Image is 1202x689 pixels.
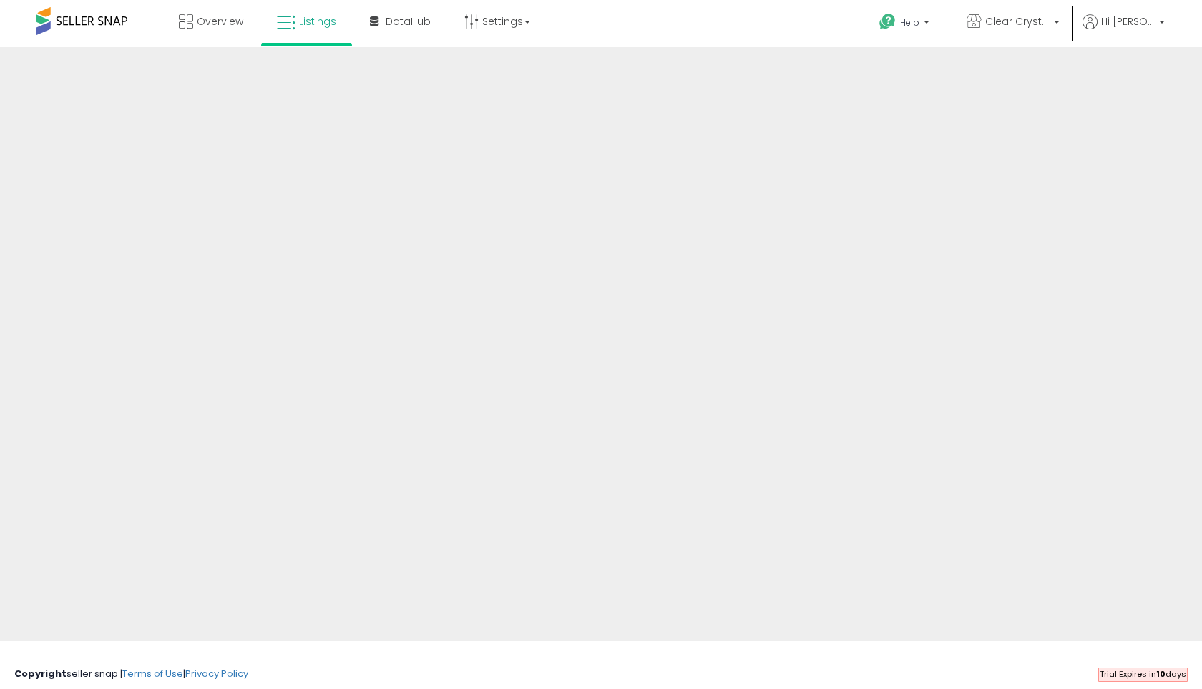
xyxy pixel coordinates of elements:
i: Get Help [879,13,896,31]
span: Hi [PERSON_NAME] [1101,14,1155,29]
span: Listings [299,14,336,29]
span: Clear Crystal Water [985,14,1050,29]
span: Overview [197,14,243,29]
span: DataHub [386,14,431,29]
a: Help [868,2,944,47]
a: Hi [PERSON_NAME] [1083,14,1165,47]
span: Help [900,16,919,29]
